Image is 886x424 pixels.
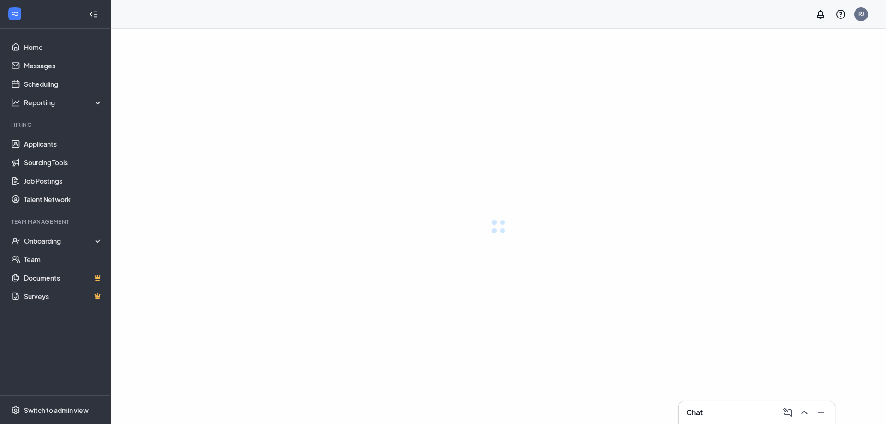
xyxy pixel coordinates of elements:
[815,9,826,20] svg: Notifications
[779,405,794,420] button: ComposeMessage
[24,287,103,305] a: SurveysCrown
[24,190,103,209] a: Talent Network
[815,407,826,418] svg: Minimize
[24,172,103,190] a: Job Postings
[858,10,864,18] div: RJ
[782,407,793,418] svg: ComposeMessage
[24,135,103,153] a: Applicants
[11,406,20,415] svg: Settings
[24,236,103,245] div: Onboarding
[11,236,20,245] svg: UserCheck
[813,405,827,420] button: Minimize
[24,406,89,415] div: Switch to admin view
[799,407,810,418] svg: ChevronUp
[24,269,103,287] a: DocumentsCrown
[10,9,19,18] svg: WorkstreamLogo
[686,407,703,418] h3: Chat
[24,153,103,172] a: Sourcing Tools
[835,9,846,20] svg: QuestionInfo
[89,10,98,19] svg: Collapse
[24,98,103,107] div: Reporting
[796,405,811,420] button: ChevronUp
[11,121,101,129] div: Hiring
[11,98,20,107] svg: Analysis
[11,218,101,226] div: Team Management
[24,38,103,56] a: Home
[24,250,103,269] a: Team
[24,56,103,75] a: Messages
[24,75,103,93] a: Scheduling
